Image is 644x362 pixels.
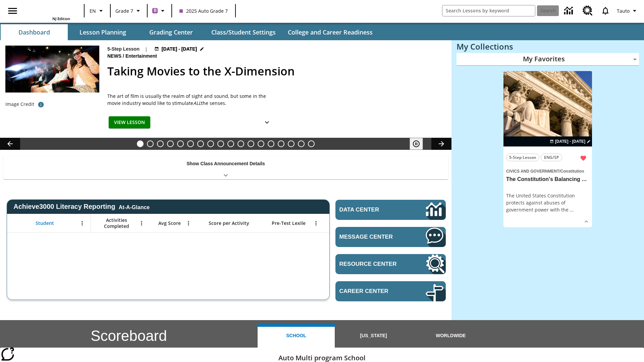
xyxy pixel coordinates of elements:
input: search field [442,5,535,16]
span: … [570,206,574,213]
div: Show Class Announcement Details [3,156,448,179]
span: Tauto [617,7,630,14]
button: Worldwide [412,324,489,348]
button: Open side menu [3,1,22,21]
span: Student [36,220,54,226]
button: Language: EN, Select a language [87,5,108,17]
span: Constitution [560,169,584,174]
span: [DATE] - [DATE] [555,138,585,144]
button: Slide 6 Time for Moon Rules? [187,140,194,147]
span: News [107,53,123,60]
div: My Favorites [457,53,639,66]
div: Home [26,2,70,21]
span: Pre-Test Lexile [272,220,306,226]
span: Score per Activity [209,220,249,226]
p: Show Class Announcement Details [186,160,265,167]
h3: My Collections [457,42,639,51]
span: Avg Score [158,220,181,226]
button: Slide 12 Fashion Forward in Ancient Rome [248,140,254,147]
button: Slide 3 Get Ready to Celebrate Juneteenth! [157,140,164,147]
img: Panel in front of the seats sprays water mist to the happy audience at a 4DX-equipped theater. [5,46,99,93]
button: Show Details [260,116,274,129]
button: 5-Step Lesson [506,154,539,161]
span: Grade 7 [115,7,133,14]
button: Slide 4 Back On Earth [167,140,174,147]
button: Photo credit: Photo by The Asahi Shimbun via Getty Images [34,99,48,111]
button: Class/Student Settings [206,24,281,40]
p: 5-Step Lesson [107,46,140,53]
div: At-A-Glance [119,203,150,210]
span: 5-Step Lesson [509,154,536,161]
button: Slide 9 The Last Homesteaders [217,140,224,147]
button: Pause [410,138,423,150]
span: / [559,169,560,174]
button: Slide 15 Pre-release lesson [278,140,284,147]
span: Achieve3000 Literacy Reporting [13,203,150,210]
button: Slide 5 Free Returns: A Gain or a Drain? [177,140,184,147]
button: Grade: Grade 7, Select a grade [113,5,145,17]
button: Aug 24 - Aug 24 Choose Dates [548,138,592,144]
span: Resource Center [339,261,406,267]
em: ALL [193,100,201,106]
button: Remove from Favorites [577,152,589,164]
button: Boost Class color is purple. Change class color [150,5,169,17]
span: Topic: Civics and Government/Constitution [506,167,589,175]
span: | [145,46,148,53]
h2: Taking Movies to the X-Dimension [107,63,443,80]
button: Slide 7 Cruise Ships: Making Waves [197,140,204,147]
a: Resource Center, Will open in new tab [335,254,446,274]
button: Open Menu [77,218,87,228]
a: Notifications [597,2,614,19]
span: The art of film is usually the realm of sight and sound, but some in the movie industry would lik... [107,93,275,107]
button: Lesson carousel, Next [431,138,451,150]
button: College and Career Readiness [282,24,378,40]
span: [DATE] - [DATE] [162,46,197,53]
button: Slide 2 Hooray for Constitution Day! [147,140,154,147]
button: Open Menu [183,218,194,228]
span: Civics and Government [506,169,559,174]
span: EN [90,7,96,14]
span: Career Center [339,288,406,295]
span: NJ Edition [52,16,70,21]
button: Aug 24 - Aug 24 Choose Dates [153,46,206,53]
button: Profile/Settings [614,5,641,17]
div: The United States Constitution protects against abuses of government power with the [506,192,589,213]
button: School [258,324,335,348]
button: Grading Center [138,24,205,40]
button: Slide 1 Taking Movies to the X-Dimension [137,140,144,147]
span: Message Center [339,234,406,240]
a: Resource Center, Will open in new tab [579,2,597,20]
button: Slide 18 Point of View [308,140,315,147]
button: Slide 16 Career Lesson [288,140,294,147]
a: Message Center [335,227,446,247]
span: / [123,53,124,59]
a: Home [26,3,70,16]
button: Slide 17 The Constitution's Balancing Act [298,140,305,147]
span: 2025 Auto Grade 7 [179,7,228,14]
button: Dashboard [1,24,68,40]
div: Pause [410,138,430,150]
button: Show Details [581,217,591,227]
a: Data Center [335,200,446,220]
button: Slide 14 Mixed Practice: Citing Evidence [268,140,274,147]
a: Data Center [560,2,579,20]
div: lesson details [503,71,592,228]
button: Slide 10 Solar Power to the People [227,140,234,147]
span: B [154,6,157,15]
button: ENG/SP [541,154,562,161]
button: Open Menu [137,218,147,228]
span: ENG/SP [544,154,559,161]
span: Data Center [339,206,403,213]
h3: The Constitution's Balancing Act [506,176,589,183]
a: Career Center [335,281,446,301]
span: Entertainment [125,53,158,60]
p: Image Credit [5,101,34,108]
span: Activities Completed [94,217,139,229]
button: Slide 8 Private! Keep Out! [207,140,214,147]
button: Slide 11 Attack of the Terrifying Tomatoes [237,140,244,147]
button: View Lesson [109,116,150,129]
button: Slide 13 The Invasion of the Free CD [258,140,264,147]
button: Open Menu [311,218,321,228]
button: Lesson Planning [69,24,136,40]
button: [US_STATE] [335,324,412,348]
